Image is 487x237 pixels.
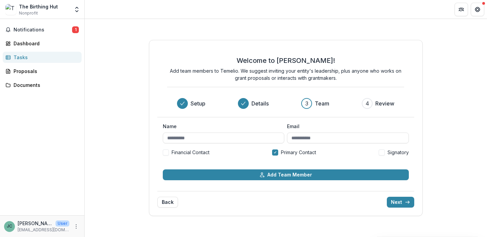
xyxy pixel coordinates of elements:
button: Open entity switcher [72,3,82,16]
a: Tasks [3,52,82,63]
button: Add Team Member [163,169,409,180]
div: Proposals [14,68,76,75]
span: Primary Contact [281,149,316,156]
button: Next [387,197,414,208]
button: Back [157,197,178,208]
span: Signatory [388,149,409,156]
button: Get Help [471,3,484,16]
div: 3 [305,99,308,108]
p: [PERSON_NAME] [18,220,53,227]
span: Nonprofit [19,10,38,16]
h3: Details [251,99,269,108]
a: Proposals [3,66,82,77]
h3: Setup [191,99,205,108]
button: Partners [455,3,468,16]
h2: Welcome to [PERSON_NAME]! [237,56,335,65]
h3: Review [375,99,394,108]
div: 4 [366,99,369,108]
img: The Birthing Hut [5,4,16,15]
p: [EMAIL_ADDRESS][DOMAIN_NAME] [18,227,69,233]
p: User [56,220,69,227]
span: Financial Contact [172,149,209,156]
a: Dashboard [3,38,82,49]
button: More [72,222,80,231]
div: Judi Costanza [7,224,12,229]
h3: Team [315,99,329,108]
a: Documents [3,79,82,91]
div: Dashboard [14,40,76,47]
div: Documents [14,81,76,89]
div: Progress [177,98,394,109]
p: Add team members to Temelio. We suggest inviting your entity's leadership, plus anyone who works ... [167,67,404,81]
div: Tasks [14,54,76,61]
div: The Birthing Hut [19,3,58,10]
span: Notifications [14,27,72,33]
button: Notifications1 [3,24,82,35]
label: Name [163,123,281,130]
label: Email [287,123,405,130]
span: 1 [72,26,79,33]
